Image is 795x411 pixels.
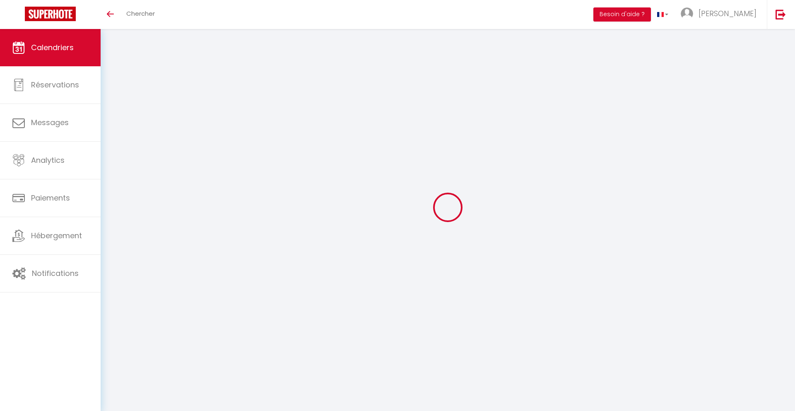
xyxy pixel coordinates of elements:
[681,7,693,20] img: ...
[31,42,74,53] span: Calendriers
[126,9,155,18] span: Chercher
[593,7,651,22] button: Besoin d'aide ?
[31,193,70,203] span: Paiements
[31,80,79,90] span: Réservations
[31,230,82,241] span: Hébergement
[776,9,786,19] img: logout
[31,117,69,128] span: Messages
[32,268,79,278] span: Notifications
[31,155,65,165] span: Analytics
[25,7,76,21] img: Super Booking
[699,8,756,19] span: [PERSON_NAME]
